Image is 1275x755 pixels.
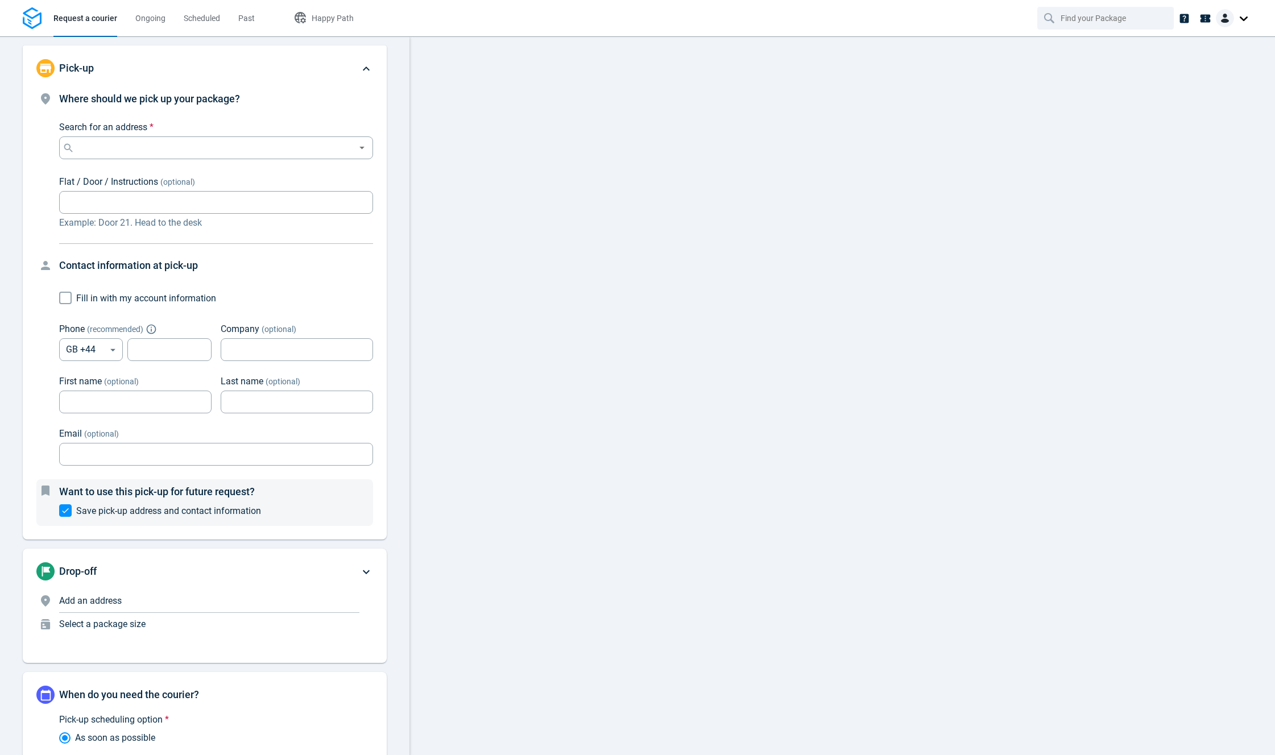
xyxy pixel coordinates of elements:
[76,293,216,304] span: Fill in with my account information
[355,141,369,155] button: Open
[135,14,165,23] span: Ongoing
[59,428,82,439] span: Email
[59,688,199,700] span: When do you need the courier?
[59,323,85,334] span: Phone
[104,377,139,386] span: (optional)
[23,549,387,663] div: Drop-offAdd an addressSelect a package size
[75,731,155,745] span: As soon as possible
[266,377,300,386] span: (optional)
[59,714,163,725] span: Pick-up scheduling option
[59,595,122,606] span: Add an address
[59,122,147,132] span: Search for an address
[221,323,259,334] span: Company
[59,486,255,497] span: Want to use this pick-up for future request?
[184,14,220,23] span: Scheduled
[59,565,97,577] span: Drop-off
[1216,9,1234,27] img: Client
[87,325,143,334] span: ( recommended )
[59,93,240,105] span: Where should we pick up your package?
[84,429,119,438] span: (optional)
[76,505,261,516] span: Save pick-up address and contact information
[59,62,94,74] span: Pick-up
[53,14,117,23] span: Request a courier
[1061,7,1153,29] input: Find your Package
[148,326,155,333] button: Explain "Recommended"
[23,7,42,30] img: Logo
[59,619,146,629] span: Select a package size
[238,14,255,23] span: Past
[59,216,373,230] p: Example: Door 21. Head to the desk
[160,177,195,186] span: (optional)
[23,91,387,540] div: Pick-up
[312,14,354,23] span: Happy Path
[59,258,373,273] h4: Contact information at pick-up
[59,376,102,387] span: First name
[23,45,387,91] div: Pick-up
[262,325,296,334] span: (optional)
[59,338,123,361] div: GB +44
[221,376,263,387] span: Last name
[59,176,158,187] span: Flat / Door / Instructions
